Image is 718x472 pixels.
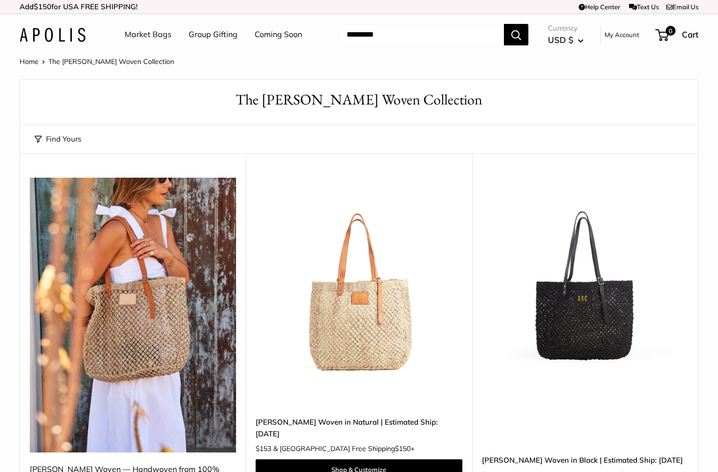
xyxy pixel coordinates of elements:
[30,178,236,452] img: Mercado Woven — Handwoven from 100% golden jute by artisan women taking over 20 hours to craft.
[482,178,688,384] a: Mercado Woven in Black | Estimated Ship: Oct. 19thMercado Woven in Black | Estimated Ship: Oct. 19th
[339,24,504,45] input: Search...
[395,444,411,453] span: $150
[35,89,683,110] h1: The [PERSON_NAME] Woven Collection
[682,29,698,40] span: Cart
[548,35,573,45] span: USD $
[35,132,81,146] button: Find Yours
[605,29,639,41] a: My Account
[34,2,51,11] span: $150
[579,3,620,11] a: Help Center
[256,178,462,384] a: Mercado Woven in Natural | Estimated Ship: Oct. 19thMercado Woven in Natural | Estimated Ship: Oc...
[482,178,688,384] img: Mercado Woven in Black | Estimated Ship: Oct. 19th
[666,26,675,36] span: 0
[482,454,688,466] a: [PERSON_NAME] Woven in Black | Estimated Ship: [DATE]
[20,57,39,66] a: Home
[256,416,462,439] a: [PERSON_NAME] Woven in Natural | Estimated Ship: [DATE]
[656,27,698,42] a: 0 Cart
[629,3,659,11] a: Text Us
[666,3,698,11] a: Email Us
[273,445,414,452] span: & [GEOGRAPHIC_DATA] Free Shipping +
[48,57,174,66] span: The [PERSON_NAME] Woven Collection
[189,27,238,42] a: Group Gifting
[548,21,584,35] span: Currency
[255,27,302,42] a: Coming Soon
[504,24,528,45] button: Search
[125,27,172,42] a: Market Bags
[20,28,86,42] img: Apolis
[256,444,271,453] span: $153
[548,32,584,48] button: USD $
[20,55,174,68] nav: Breadcrumb
[256,178,462,384] img: Mercado Woven in Natural | Estimated Ship: Oct. 19th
